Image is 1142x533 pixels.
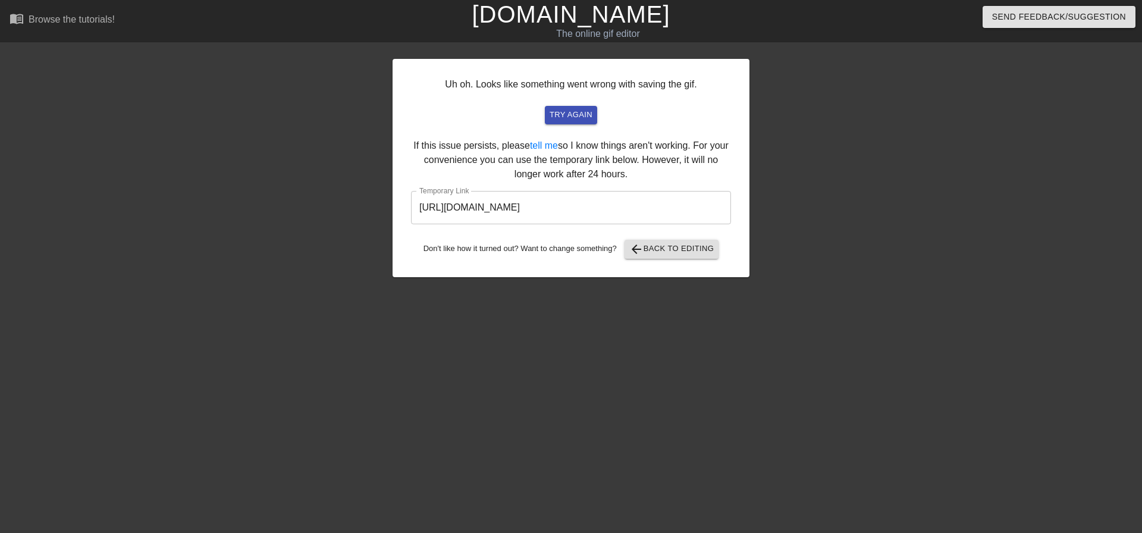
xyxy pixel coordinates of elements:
[992,10,1126,24] span: Send Feedback/Suggestion
[29,14,115,24] div: Browse the tutorials!
[393,59,749,277] div: Uh oh. Looks like something went wrong with saving the gif. If this issue persists, please so I k...
[629,242,714,256] span: Back to Editing
[10,11,115,30] a: Browse the tutorials!
[545,106,597,124] button: try again
[411,240,731,259] div: Don't like how it turned out? Want to change something?
[411,191,731,224] input: bare
[625,240,719,259] button: Back to Editing
[472,1,670,27] a: [DOMAIN_NAME]
[10,11,24,26] span: menu_book
[550,108,592,122] span: try again
[387,27,810,41] div: The online gif editor
[530,140,558,151] a: tell me
[629,242,644,256] span: arrow_back
[983,6,1135,28] button: Send Feedback/Suggestion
